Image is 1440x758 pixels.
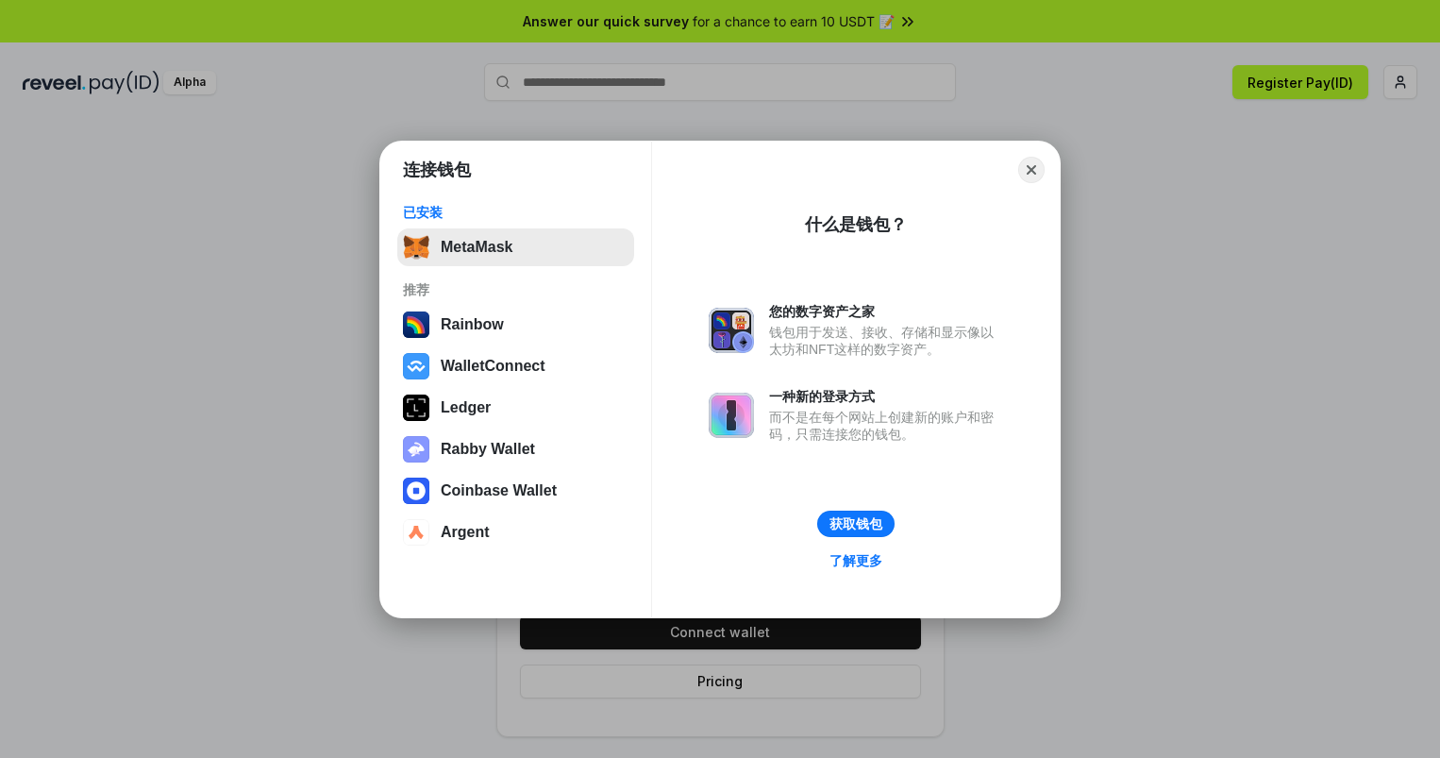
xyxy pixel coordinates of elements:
button: Rainbow [397,306,634,344]
div: 获取钱包 [829,515,882,532]
div: 您的数字资产之家 [769,303,1003,320]
button: Rabby Wallet [397,430,634,468]
img: svg+xml,%3Csvg%20xmlns%3D%22http%3A%2F%2Fwww.w3.org%2F2000%2Fsvg%22%20fill%3D%22none%22%20viewBox... [709,308,754,353]
img: svg+xml,%3Csvg%20xmlns%3D%22http%3A%2F%2Fwww.w3.org%2F2000%2Fsvg%22%20fill%3D%22none%22%20viewBox... [709,393,754,438]
div: Rabby Wallet [441,441,535,458]
button: Close [1018,157,1045,183]
div: 而不是在每个网站上创建新的账户和密码，只需连接您的钱包。 [769,409,1003,443]
div: 已安装 [403,204,628,221]
img: svg+xml,%3Csvg%20width%3D%2228%22%20height%3D%2228%22%20viewBox%3D%220%200%2028%2028%22%20fill%3D... [403,519,429,546]
div: Coinbase Wallet [441,482,557,499]
img: svg+xml,%3Csvg%20xmlns%3D%22http%3A%2F%2Fwww.w3.org%2F2000%2Fsvg%22%20width%3D%2228%22%20height%3... [403,395,429,421]
button: Argent [397,514,634,551]
div: 推荐 [403,281,628,298]
button: WalletConnect [397,347,634,385]
div: WalletConnect [441,358,545,375]
button: MetaMask [397,228,634,266]
div: 什么是钱包？ [805,213,907,236]
button: Ledger [397,389,634,427]
button: 获取钱包 [817,511,895,537]
img: svg+xml,%3Csvg%20width%3D%2228%22%20height%3D%2228%22%20viewBox%3D%220%200%2028%2028%22%20fill%3D... [403,478,429,504]
div: 一种新的登录方式 [769,388,1003,405]
h1: 连接钱包 [403,159,471,181]
div: MetaMask [441,239,512,256]
div: 钱包用于发送、接收、存储和显示像以太坊和NFT这样的数字资产。 [769,324,1003,358]
div: Rainbow [441,316,504,333]
div: Argent [441,524,490,541]
img: svg+xml,%3Csvg%20fill%3D%22none%22%20height%3D%2233%22%20viewBox%3D%220%200%2035%2033%22%20width%... [403,234,429,261]
div: Ledger [441,399,491,416]
a: 了解更多 [818,548,894,573]
button: Coinbase Wallet [397,472,634,510]
img: svg+xml,%3Csvg%20width%3D%2228%22%20height%3D%2228%22%20viewBox%3D%220%200%2028%2028%22%20fill%3D... [403,353,429,379]
div: 了解更多 [829,552,882,569]
img: svg+xml,%3Csvg%20xmlns%3D%22http%3A%2F%2Fwww.w3.org%2F2000%2Fsvg%22%20fill%3D%22none%22%20viewBox... [403,436,429,463]
img: svg+xml,%3Csvg%20width%3D%22120%22%20height%3D%22120%22%20viewBox%3D%220%200%20120%20120%22%20fil... [403,312,429,338]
